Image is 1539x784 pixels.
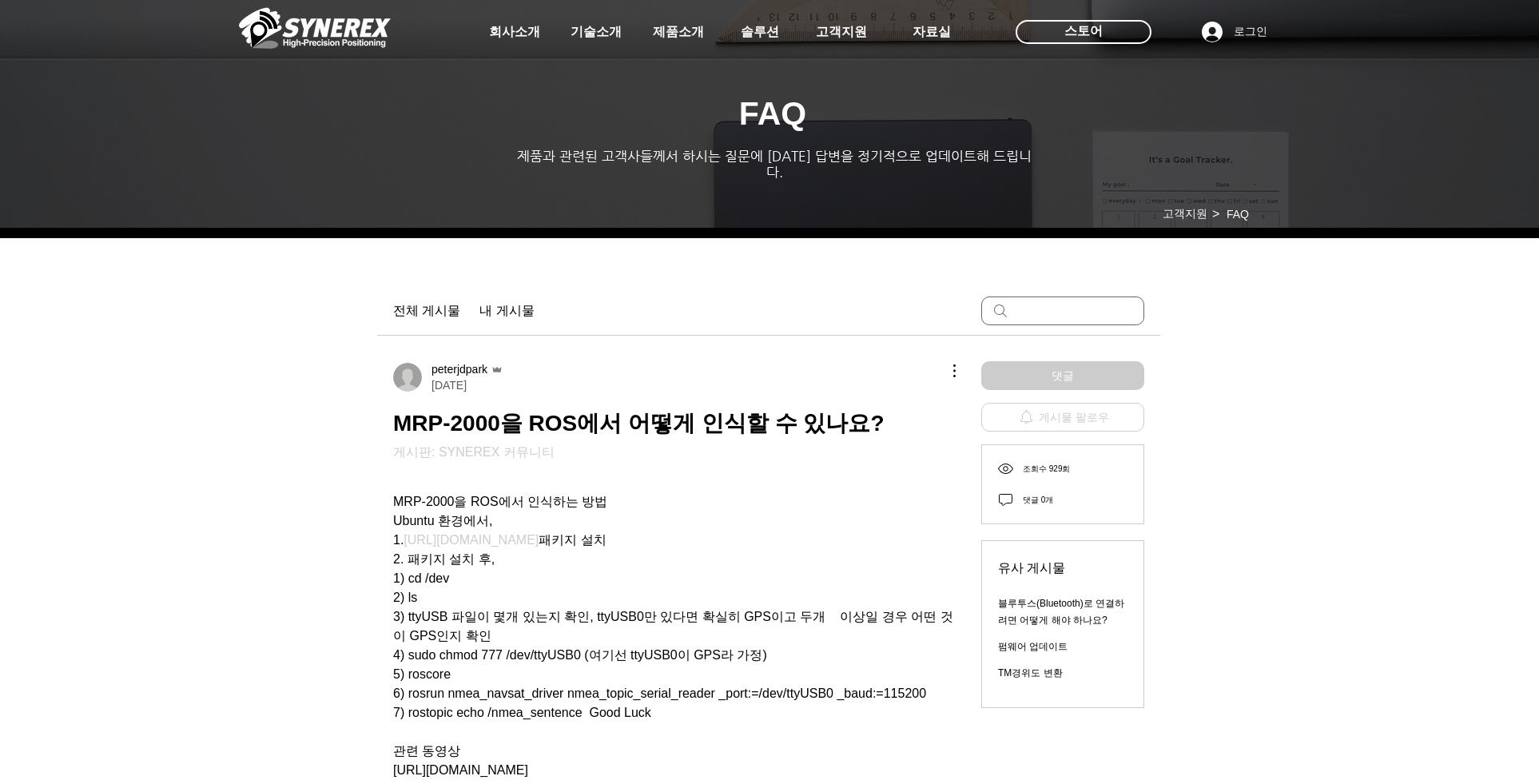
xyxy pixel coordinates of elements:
[801,16,881,48] a: 고객지원
[489,24,540,41] span: 회사소개
[1039,412,1109,424] span: 게시물 팔로우
[998,557,1127,579] span: 유사 게시물
[393,667,451,681] span: 5) roscore
[1052,368,1074,384] span: 댓글
[1228,24,1273,40] span: 로그인
[1355,715,1539,784] iframe: Wix Chat
[1191,17,1279,47] button: 로그인
[998,667,1063,679] a: TM경위도 변환
[393,744,460,758] span: 관련 동영상
[393,411,885,436] span: MRP-2000을 ROS에서 어떻게 인식할 수 있나요?
[1023,492,1070,507] div: 댓글 0개
[998,641,1068,652] a: 펌웨어 업데이트
[393,361,503,393] a: peterjdpark운영자[DATE]
[393,552,495,566] span: 2. 패키지 설치 후,
[1016,20,1151,44] div: 스토어
[638,16,718,48] a: 제품소개
[981,361,1144,390] button: 댓글
[393,591,417,604] span: 2) ls
[393,495,607,508] span: MRP-2000을 ROS에서 인식하는 방법
[816,24,867,41] span: 고객지원
[653,24,704,41] span: 제품소개
[393,686,926,700] span: 6) rosrun nmea_navsat_driver nmea_topic_serial_reader _port:=/dev/ttyUSB0 _baud:=115200
[892,16,972,48] a: 자료실
[393,763,528,777] span: [URL][DOMAIN_NAME]
[937,361,956,380] button: 추가 작업
[393,301,460,320] a: 전체 게시물
[1064,22,1103,40] span: 스토어
[1023,461,1070,476] div: 조회수 929회
[431,377,467,393] span: [DATE]
[491,363,503,376] svg: 운영자
[741,24,779,41] span: 솔루션
[913,24,951,41] span: 자료실
[393,445,555,459] a: 게시판: SYNEREX 커뮤니티
[571,24,622,41] span: 기술소개
[393,533,404,547] span: 1.
[556,16,636,48] a: 기술소개
[479,301,534,320] a: 내 게시물
[393,648,767,662] span: 4) sudo chmod 777 /dev/ttyUSB0 (여기선 ttyUSB0이 GPS라 가정)
[393,571,449,585] span: 1) cd /dev
[998,598,1124,626] a: 블루투스(Bluetooth)로 연결하려면 어떻게 해야 하나요?
[539,533,606,547] span: 패키지 설치
[393,514,492,527] span: Ubuntu 환경에서,
[475,16,555,48] a: 회사소개
[431,361,487,377] span: peterjdpark
[239,4,391,52] img: 씨너렉스_White_simbol_대지 1.png
[393,610,953,643] span: 3) ttyUSB 파일이 몇개 있는지 확인, ttyUSB0만 있다면 확실히 GPS이고 두개 이상일 경우 어떤 것이 GPS인지 확인
[404,533,539,547] a: [URL][DOMAIN_NAME]
[393,706,651,719] span: 7) rostopic echo /nmea_sentence Good Luck
[981,403,1144,432] button: 게시물 팔로우
[720,16,800,48] a: 솔루션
